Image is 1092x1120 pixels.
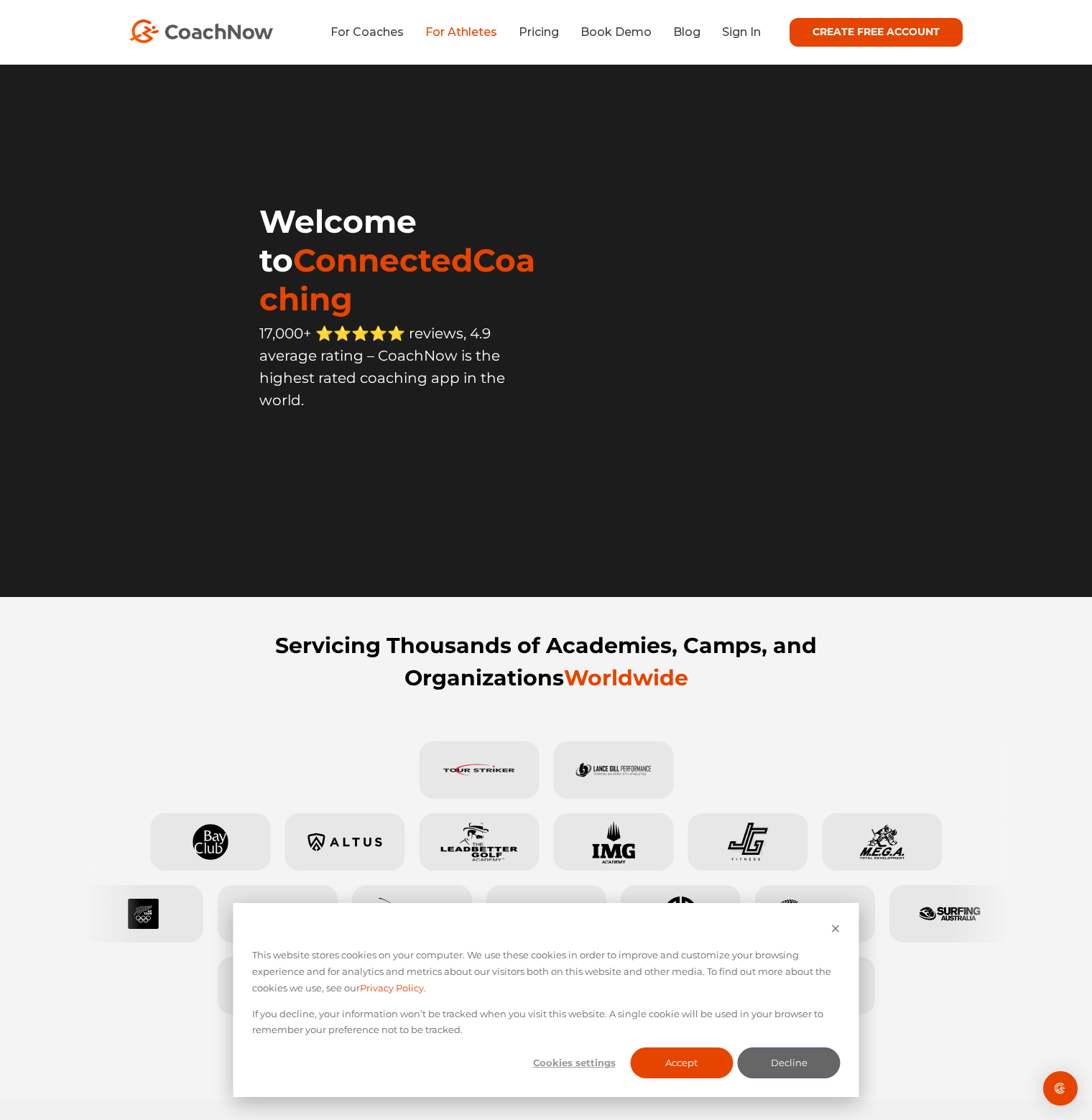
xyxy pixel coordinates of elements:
[259,202,546,318] h1: Welcome to
[564,665,688,691] span: Worldwide
[673,25,700,39] a: Blog
[129,19,273,43] img: CoachNow Logo
[252,1006,841,1039] p: If you decline, your information won’t be tracked when you visit this website. A single cookie wi...
[259,443,546,486] iframe: Embedded CTA
[630,1047,733,1078] button: Accept
[790,18,963,47] a: CREATE FREE ACCOUNT
[738,1047,841,1078] button: Decline
[831,922,841,938] button: Dismiss cookie banner
[252,947,841,996] p: This website stores cookies on your computer. We use these cookies in order to improve and custom...
[360,980,424,996] a: Privacy Policy
[83,741,1009,1086] img: Logos (1)
[425,25,497,39] a: For Athletes
[580,25,652,39] a: Book Demo
[259,325,505,409] span: 17,000+ ⭐️⭐️⭐️⭐️⭐️ reviews, 4.9 average rating – CoachNow is the highest rated coaching app in th...
[259,241,535,318] span: ConnectedCoaching
[519,25,559,39] a: Pricing
[523,1047,626,1078] button: Cookies settings
[722,25,761,39] a: Sign In
[330,25,404,39] a: For Coaches
[1043,1071,1078,1106] div: Open Intercom Messenger
[275,632,817,691] strong: Servicing Thousands of Academies, Camps, and Organizations
[233,903,859,1097] div: Cookie banner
